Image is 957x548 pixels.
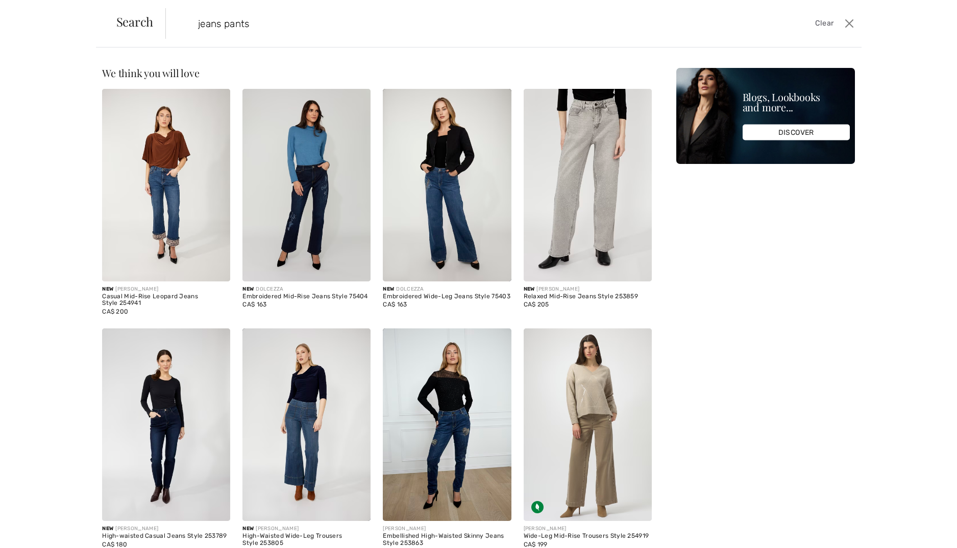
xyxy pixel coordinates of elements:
div: Embroidered Mid-Rise Jeans Style 75404 [242,293,371,300]
img: Relaxed Mid-Rise Jeans Style 253859. LIGHT GREY [524,89,652,281]
span: New [102,286,113,292]
div: DISCOVER [743,125,850,140]
span: CA$ 199 [524,541,548,548]
span: CA$ 180 [102,541,127,548]
div: Embroidered Wide-Leg Jeans Style 75403 [383,293,511,300]
span: New [102,526,113,532]
span: CA$ 163 [383,301,407,308]
div: High-Waisted Wide-Leg Trousers Style 253805 [242,533,371,547]
img: Casual Mid-Rise Leopard Jeans Style 254941. Blue [102,89,230,281]
span: New [524,286,535,292]
button: Close [842,15,857,32]
span: Clear [815,18,834,29]
div: DOLCEZZA [383,285,511,293]
input: TYPE TO SEARCH [190,8,679,39]
span: CA$ 200 [102,308,128,315]
div: Embellished High-Waisted Skinny Jeans Style 253863 [383,533,511,547]
span: New [383,286,394,292]
span: Search [116,15,154,28]
div: DOLCEZZA [242,285,371,293]
div: Casual Mid-Rise Leopard Jeans Style 254941 [102,293,230,307]
span: CA$ 205 [524,301,549,308]
img: Blogs, Lookbooks and more... [676,68,855,164]
div: [PERSON_NAME] [524,285,652,293]
div: High-waisted Casual Jeans Style 253789 [102,533,230,540]
img: High-waisted Casual Jeans Style 253789. Dark blue [102,328,230,521]
div: Wide-Leg Mid-Rise Trousers Style 254919 [524,533,652,540]
div: Blogs, Lookbooks and more... [743,92,850,112]
img: Wide-Leg Mid-Rise Trousers Style 254919. Fawn [524,328,652,521]
span: New [242,526,254,532]
div: [PERSON_NAME] [102,525,230,533]
img: High-Waisted Wide-Leg Trousers Style 253805. Blue [242,328,371,521]
img: Embellished High-Waisted Skinny Jeans Style 253863. Blue [383,328,511,521]
span: CA$ 163 [242,301,266,308]
div: [PERSON_NAME] [242,525,371,533]
img: Sustainable Fabric [531,501,544,513]
div: [PERSON_NAME] [383,525,511,533]
img: Embroidered Mid-Rise Jeans Style 75404. As sample [242,89,371,281]
span: New [242,286,254,292]
div: Relaxed Mid-Rise Jeans Style 253859 [524,293,652,300]
span: Help [23,7,44,16]
div: [PERSON_NAME] [102,285,230,293]
span: We think you will love [102,66,199,80]
img: Embroidered Wide-Leg Jeans Style 75403. As sample [383,89,511,281]
div: [PERSON_NAME] [524,525,652,533]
